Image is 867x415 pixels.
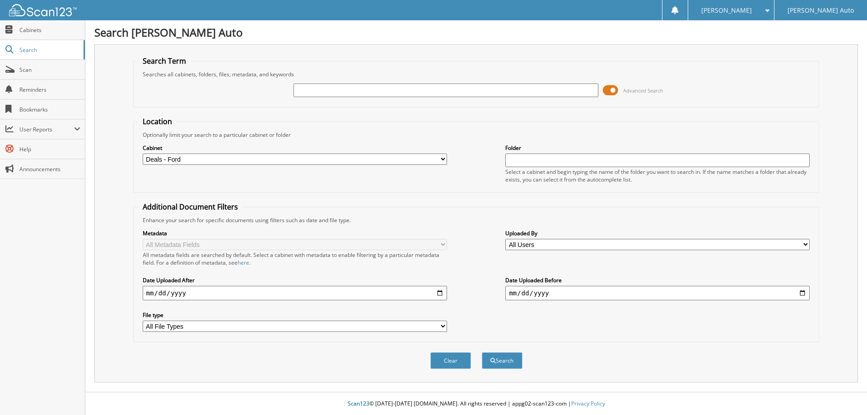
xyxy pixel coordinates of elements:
img: scan123-logo-white.svg [9,4,77,16]
span: [PERSON_NAME] [701,8,752,13]
label: Date Uploaded Before [505,276,810,284]
h1: Search [PERSON_NAME] Auto [94,25,858,40]
span: [PERSON_NAME] Auto [788,8,854,13]
span: Scan123 [348,400,369,407]
button: Clear [430,352,471,369]
label: Folder [505,144,810,152]
legend: Additional Document Filters [138,202,242,212]
div: Select a cabinet and begin typing the name of the folder you want to search in. If the name match... [505,168,810,183]
span: Reminders [19,86,80,93]
legend: Search Term [138,56,191,66]
label: Uploaded By [505,229,810,237]
span: User Reports [19,126,74,133]
div: Enhance your search for specific documents using filters such as date and file type. [138,216,815,224]
span: Scan [19,66,80,74]
label: Date Uploaded After [143,276,447,284]
button: Search [482,352,522,369]
legend: Location [138,117,177,126]
label: Cabinet [143,144,447,152]
span: Advanced Search [623,87,663,94]
span: Announcements [19,165,80,173]
a: Privacy Policy [571,400,605,407]
span: Search [19,46,79,54]
div: Searches all cabinets, folders, files, metadata, and keywords [138,70,815,78]
a: here [238,259,249,266]
div: © [DATE]-[DATE] [DOMAIN_NAME]. All rights reserved | appg02-scan123-com | [85,393,867,415]
span: Cabinets [19,26,80,34]
span: Help [19,145,80,153]
div: Optionally limit your search to a particular cabinet or folder [138,131,815,139]
label: Metadata [143,229,447,237]
input: start [143,286,447,300]
iframe: Chat Widget [822,372,867,415]
label: File type [143,311,447,319]
input: end [505,286,810,300]
span: Bookmarks [19,106,80,113]
div: All metadata fields are searched by default. Select a cabinet with metadata to enable filtering b... [143,251,447,266]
